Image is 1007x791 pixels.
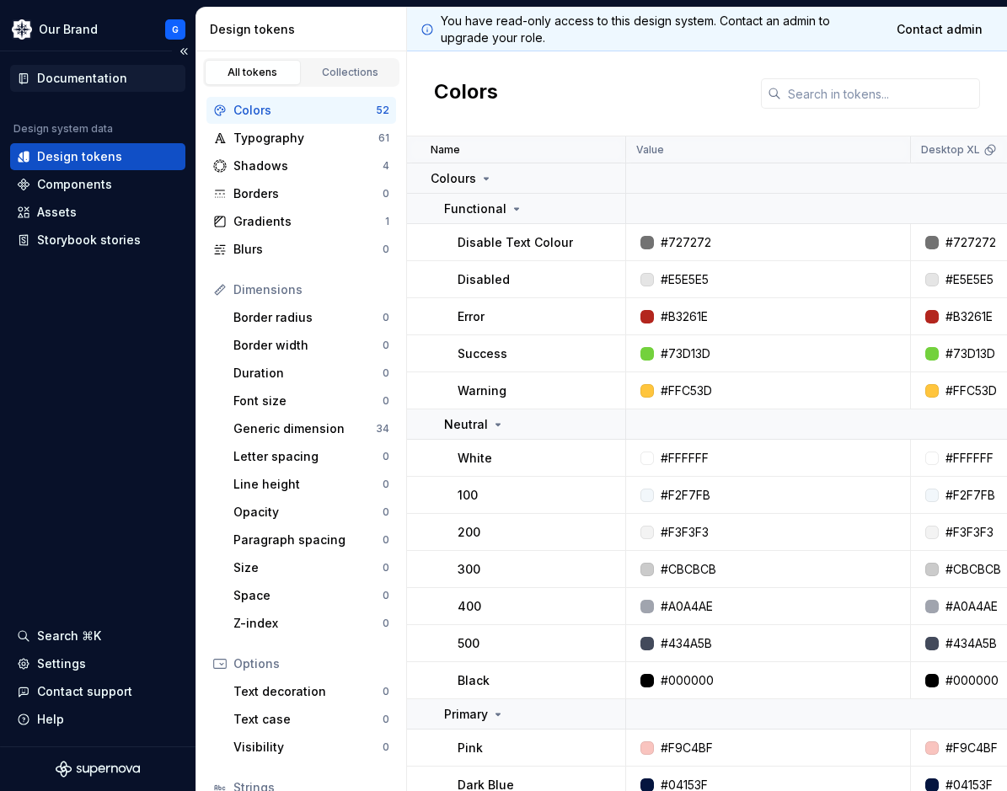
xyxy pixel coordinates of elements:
div: Dimensions [233,281,389,298]
div: #F2F7FB [945,487,995,504]
div: Line height [233,476,383,493]
a: Borders0 [206,180,396,207]
div: Assets [37,204,77,221]
div: Border width [233,337,383,354]
div: Contact support [37,683,132,700]
a: Opacity0 [227,499,396,526]
div: 0 [383,243,389,256]
div: 0 [383,187,389,200]
div: #FFC53D [661,382,712,399]
div: Documentation [37,70,127,87]
div: Space [233,587,383,604]
button: Contact support [10,678,185,705]
button: Help [10,706,185,733]
div: 61 [378,131,389,145]
div: 0 [383,311,389,324]
a: Components [10,171,185,198]
div: #B3261E [661,308,708,325]
div: 0 [383,478,389,491]
p: Pink [458,740,483,756]
p: 500 [458,635,479,652]
button: Our BrandG [3,11,192,47]
p: Neutral [444,416,488,433]
div: Letter spacing [233,448,383,465]
div: Border radius [233,309,383,326]
div: 0 [383,740,389,754]
div: 0 [383,589,389,602]
img: 344848e3-ec3d-4aa0-b708-b8ed6430a7e0.png [12,19,32,40]
a: Visibility0 [227,734,396,761]
div: Text decoration [233,683,383,700]
div: Size [233,559,383,576]
div: Help [37,711,64,728]
a: Blurs0 [206,236,396,263]
div: 0 [383,394,389,408]
div: Paragraph spacing [233,532,383,548]
div: Options [233,655,389,672]
a: Settings [10,650,185,677]
div: Search ⌘K [37,628,101,644]
a: Space0 [227,582,396,609]
p: 300 [458,561,480,578]
div: Colors [233,102,376,119]
svg: Supernova Logo [56,761,140,778]
a: Text case0 [227,706,396,733]
div: #E5E5E5 [945,271,994,288]
p: Value [636,143,664,157]
a: Storybook stories [10,227,185,254]
p: Success [458,345,507,362]
div: 0 [383,450,389,463]
div: #000000 [661,672,714,689]
div: Text case [233,711,383,728]
div: Gradients [233,213,385,230]
div: #FFFFFF [661,450,709,467]
div: Opacity [233,504,383,521]
div: #F3F3F3 [661,524,709,541]
div: Blurs [233,241,383,258]
button: Search ⌘K [10,623,185,649]
div: Storybook stories [37,232,141,249]
a: Shadows4 [206,152,396,179]
a: Assets [10,199,185,226]
div: 1 [385,215,389,228]
p: Error [458,308,485,325]
p: 200 [458,524,480,541]
div: #F9C4BF [945,740,998,756]
a: Generic dimension34 [227,415,396,442]
div: #A0A4AE [945,598,998,615]
p: You have read-only access to this design system. Contact an admin to upgrade your role. [441,13,879,46]
p: Name [431,143,460,157]
div: #FFFFFF [945,450,994,467]
div: Collections [308,66,393,79]
div: Typography [233,130,378,147]
input: Search in tokens... [781,78,980,109]
a: Contact admin [886,14,994,45]
a: Border width0 [227,332,396,359]
p: White [458,450,492,467]
a: Paragraph spacing0 [227,526,396,553]
div: Design system data [13,122,113,136]
div: #F9C4BF [661,740,713,756]
div: 34 [376,422,389,436]
div: 0 [383,561,389,575]
div: Generic dimension [233,420,376,437]
p: Colours [431,170,476,187]
div: Design tokens [37,148,122,165]
div: G [172,23,179,36]
div: 0 [383,505,389,519]
div: 0 [383,533,389,547]
a: Letter spacing0 [227,443,396,470]
div: #A0A4AE [661,598,713,615]
p: 400 [458,598,481,615]
div: #F3F3F3 [945,524,994,541]
div: 4 [383,159,389,173]
div: #727272 [945,234,996,251]
div: All tokens [211,66,295,79]
div: Settings [37,655,86,672]
a: Duration0 [227,360,396,387]
p: Functional [444,200,506,217]
div: 0 [383,713,389,726]
div: 0 [383,366,389,380]
div: #CBCBCB [661,561,716,578]
h2: Colors [434,78,498,109]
